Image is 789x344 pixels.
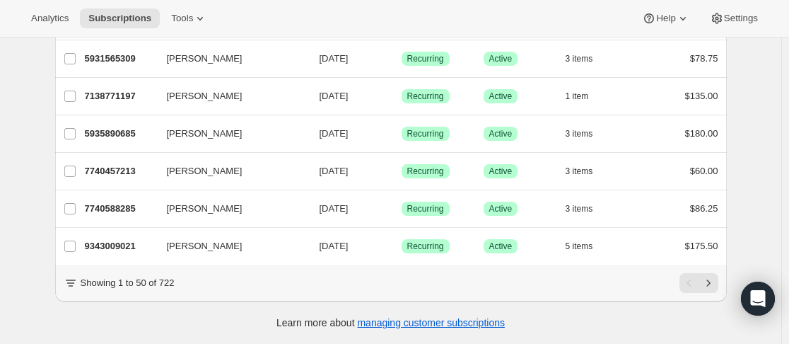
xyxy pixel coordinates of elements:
[167,202,242,216] span: [PERSON_NAME]
[685,241,718,251] span: $175.50
[85,239,156,253] p: 9343009021
[699,273,718,293] button: Next
[163,8,216,28] button: Tools
[85,89,156,103] p: 7138771197
[320,166,349,176] span: [DATE]
[171,13,193,24] span: Tools
[320,203,349,214] span: [DATE]
[158,235,300,258] button: [PERSON_NAME]
[88,13,151,24] span: Subscriptions
[23,8,77,28] button: Analytics
[566,161,609,181] button: 3 items
[167,52,242,66] span: [PERSON_NAME]
[489,241,513,252] span: Active
[566,128,593,139] span: 3 items
[85,49,718,69] div: 5931565309[PERSON_NAME][DATE]SuccessRecurringSuccessActive3 items$78.75
[741,282,775,316] div: Open Intercom Messenger
[85,127,156,141] p: 5935890685
[566,49,609,69] button: 3 items
[701,8,766,28] button: Settings
[685,91,718,101] span: $135.00
[320,91,349,101] span: [DATE]
[167,127,242,141] span: [PERSON_NAME]
[566,236,609,256] button: 5 items
[85,199,718,219] div: 7740588285[PERSON_NAME][DATE]SuccessRecurringSuccessActive3 items$86.25
[80,8,160,28] button: Subscriptions
[81,276,175,290] p: Showing 1 to 50 of 722
[158,47,300,70] button: [PERSON_NAME]
[407,241,444,252] span: Recurring
[276,316,505,330] p: Learn more about
[85,52,156,66] p: 5931565309
[31,13,69,24] span: Analytics
[85,86,718,106] div: 7138771197[PERSON_NAME][DATE]SuccessRecurringSuccessActive1 item$135.00
[357,317,505,328] a: managing customer subscriptions
[489,203,513,214] span: Active
[566,203,593,214] span: 3 items
[566,124,609,144] button: 3 items
[158,160,300,183] button: [PERSON_NAME]
[85,202,156,216] p: 7740588285
[85,161,718,181] div: 7740457213[PERSON_NAME][DATE]SuccessRecurringSuccessActive3 items$60.00
[158,122,300,145] button: [PERSON_NAME]
[633,8,698,28] button: Help
[320,128,349,139] span: [DATE]
[566,199,609,219] button: 3 items
[407,166,444,177] span: Recurring
[320,241,349,251] span: [DATE]
[690,53,718,64] span: $78.75
[407,53,444,64] span: Recurring
[566,241,593,252] span: 5 items
[85,236,718,256] div: 9343009021[PERSON_NAME][DATE]SuccessRecurringSuccessActive5 items$175.50
[685,128,718,139] span: $180.00
[690,203,718,214] span: $86.25
[656,13,675,24] span: Help
[167,164,242,178] span: [PERSON_NAME]
[489,91,513,102] span: Active
[566,91,589,102] span: 1 item
[566,86,604,106] button: 1 item
[489,53,513,64] span: Active
[407,203,444,214] span: Recurring
[407,91,444,102] span: Recurring
[167,239,242,253] span: [PERSON_NAME]
[158,85,300,108] button: [PERSON_NAME]
[690,166,718,176] span: $60.00
[158,197,300,220] button: [PERSON_NAME]
[566,53,593,64] span: 3 items
[167,89,242,103] span: [PERSON_NAME]
[489,166,513,177] span: Active
[566,166,593,177] span: 3 items
[320,53,349,64] span: [DATE]
[407,128,444,139] span: Recurring
[489,128,513,139] span: Active
[679,273,718,293] nav: Pagination
[724,13,758,24] span: Settings
[85,124,718,144] div: 5935890685[PERSON_NAME][DATE]SuccessRecurringSuccessActive3 items$180.00
[85,164,156,178] p: 7740457213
